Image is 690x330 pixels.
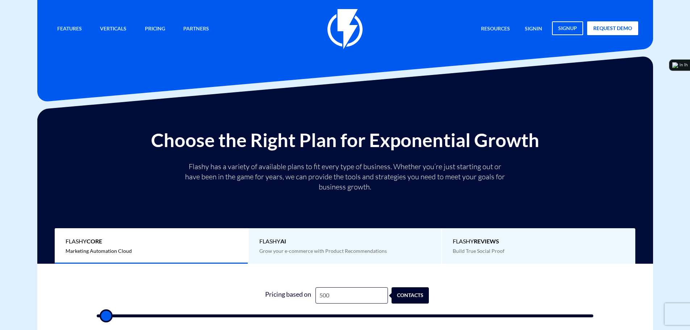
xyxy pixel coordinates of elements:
[52,21,87,37] a: Features
[587,21,638,35] a: request demo
[395,287,432,304] div: contacts
[453,248,505,254] span: Build True Social Proof
[280,238,286,245] b: AI
[259,237,431,246] span: Flashy
[139,21,171,37] a: Pricing
[87,238,102,245] b: Core
[43,130,648,150] h2: Choose the Right Plan for Exponential Growth
[66,248,132,254] span: Marketing Automation Cloud
[474,238,499,245] b: REVIEWS
[182,162,508,192] p: Flashy has a variety of available plans to fit every type of business. Whether you’re just starti...
[259,248,387,254] span: Grow your e-commerce with Product Recommendations
[679,62,688,68] div: In 1h
[476,21,515,37] a: Resources
[672,62,678,68] img: logo
[261,287,315,304] div: Pricing based on
[552,21,583,35] a: signup
[453,237,624,246] span: Flashy
[66,237,237,246] span: Flashy
[95,21,132,37] a: Verticals
[178,21,214,37] a: Partners
[519,21,548,37] a: signin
